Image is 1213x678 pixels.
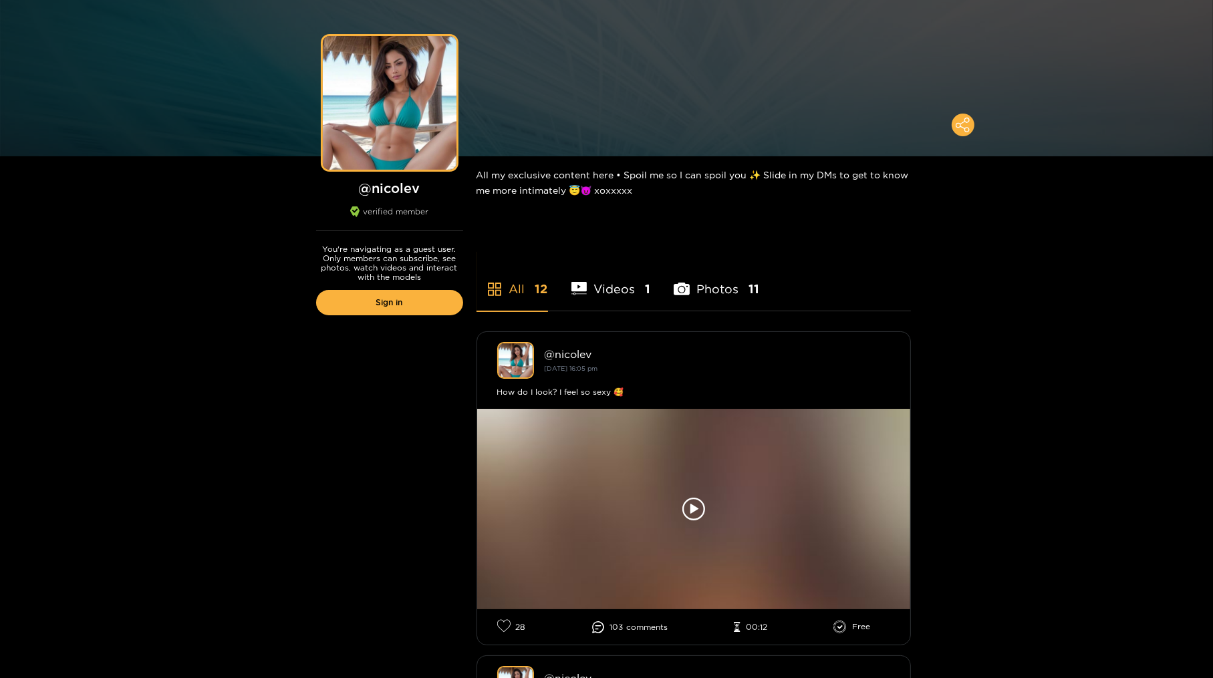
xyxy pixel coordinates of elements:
[316,244,463,282] p: You're navigating as a guest user. Only members can subscribe, see photos, watch videos and inter...
[487,281,503,297] span: appstore
[674,250,759,311] li: Photos
[316,206,463,231] div: verified member
[734,622,767,633] li: 00:12
[571,250,651,311] li: Videos
[626,623,668,632] span: comment s
[749,281,759,297] span: 11
[316,180,463,196] h1: @ nicolev
[316,290,463,315] a: Sign in
[477,156,911,208] div: All my exclusive content here • Spoil me so I can spoil you ✨ Slide in my DMs to get to know me m...
[645,281,650,297] span: 1
[833,621,870,634] li: Free
[592,621,668,633] li: 103
[535,281,548,297] span: 12
[477,250,548,311] li: All
[545,365,598,372] small: [DATE] 16:05 pm
[497,385,890,399] div: How do I look? I feel so sexy 🥰
[545,348,890,360] div: @ nicolev
[497,619,526,635] li: 28
[497,342,534,379] img: nicolev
